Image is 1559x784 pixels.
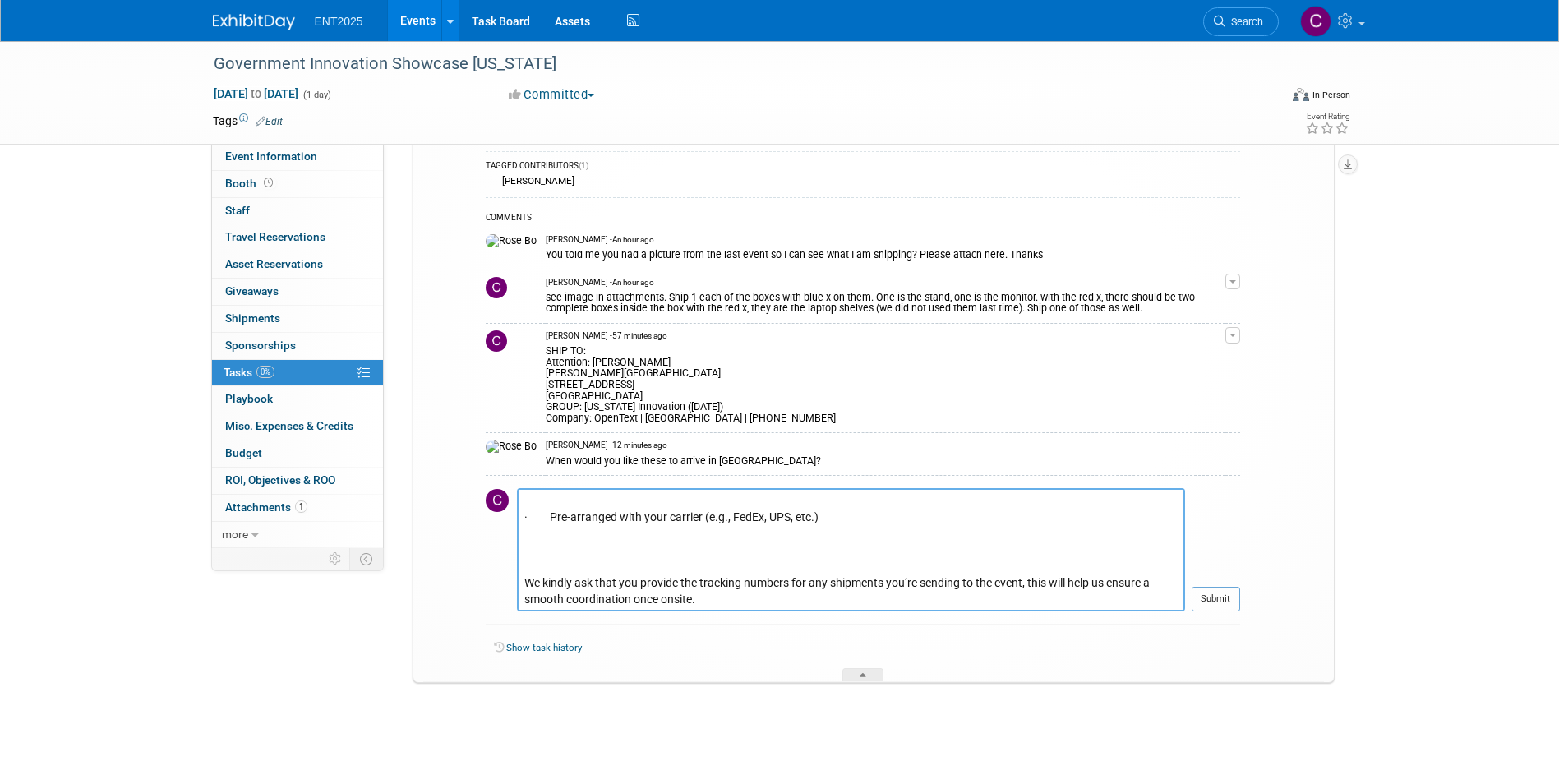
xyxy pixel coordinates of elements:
[486,440,537,454] img: Rose Bodin
[212,251,383,278] a: Asset Reservations
[225,446,262,459] span: Budget
[212,171,383,197] a: Booth
[1225,16,1263,28] span: Search
[486,160,1240,174] div: TAGGED CONTRIBUTORS
[349,548,383,570] td: Toggle Event Tabs
[546,288,1225,315] div: see image in attachments. Ship 1 each of the boxes with blue x on them. One is the stand, one is ...
[302,90,331,100] span: (1 day)
[486,210,1240,228] div: COMMENTS
[225,150,317,163] span: Event Information
[315,15,363,28] span: ENT2025
[546,246,1225,261] div: You told me you had a picture from the last event so I can see what I am shipping? Please attach ...
[212,144,383,170] a: Event Information
[1312,89,1350,101] div: In-Person
[546,342,1225,424] div: SHIP TO: Attention: [PERSON_NAME] [PERSON_NAME][GEOGRAPHIC_DATA] [STREET_ADDRESS] [GEOGRAPHIC_DAT...
[225,419,353,432] span: Misc. Expenses & Credits
[486,234,537,249] img: Rose Bodin
[546,440,667,451] span: [PERSON_NAME] - 12 minutes ago
[248,87,264,100] span: to
[212,495,383,521] a: Attachments1
[295,500,307,513] span: 1
[208,49,1254,79] div: Government Innovation Showcase [US_STATE]
[321,548,350,570] td: Personalize Event Tab Strip
[212,468,383,494] a: ROI, Objectives & ROO
[1203,7,1279,36] a: Search
[506,642,582,653] a: Show task history
[546,277,654,288] span: [PERSON_NAME] - An hour ago
[498,175,574,187] div: [PERSON_NAME]
[212,306,383,332] a: Shipments
[1182,85,1351,110] div: Event Format
[1192,587,1240,611] button: Submit
[486,330,507,352] img: Colleen Mueller
[225,311,280,325] span: Shipments
[222,528,248,541] span: more
[486,489,509,512] img: Colleen Mueller
[212,360,383,386] a: Tasks0%
[256,116,283,127] a: Edit
[224,366,274,379] span: Tasks
[225,392,273,405] span: Playbook
[225,284,279,297] span: Giveaways
[1293,88,1309,101] img: Format-Inperson.png
[261,177,276,189] span: Booth not reserved yet
[212,522,383,548] a: more
[212,413,383,440] a: Misc. Expenses & Credits
[212,224,383,251] a: Travel Reservations
[503,86,601,104] button: Committed
[225,257,323,270] span: Asset Reservations
[1305,113,1349,121] div: Event Rating
[486,277,507,298] img: Colleen Mueller
[213,113,283,129] td: Tags
[546,330,667,342] span: [PERSON_NAME] - 57 minutes ago
[212,386,383,413] a: Playbook
[212,440,383,467] a: Budget
[256,366,274,378] span: 0%
[225,500,307,514] span: Attachments
[225,473,335,487] span: ROI, Objectives & ROO
[225,177,276,190] span: Booth
[212,279,383,305] a: Giveaways
[225,204,250,217] span: Staff
[212,333,383,359] a: Sponsorships
[212,198,383,224] a: Staff
[579,161,588,170] span: (1)
[225,339,296,352] span: Sponsorships
[546,234,654,246] span: [PERSON_NAME] - An hour ago
[213,14,295,30] img: ExhibitDay
[213,86,299,101] span: [DATE] [DATE]
[546,452,1225,468] div: When would you like these to arrive in [GEOGRAPHIC_DATA]?
[1300,6,1331,37] img: Colleen Mueller
[225,230,325,243] span: Travel Reservations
